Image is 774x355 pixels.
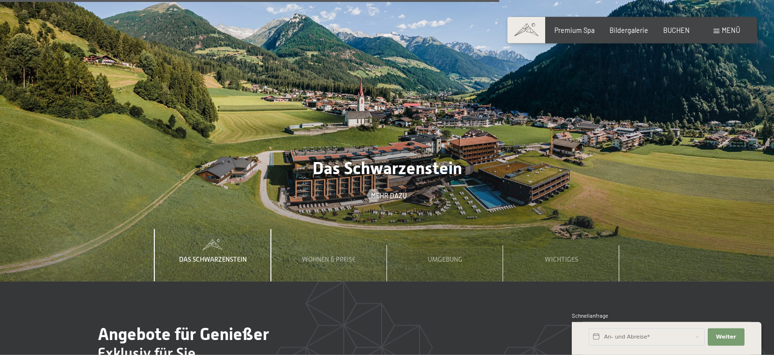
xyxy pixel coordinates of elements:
[179,255,247,263] span: Das Schwarzenstein
[545,255,578,263] span: Wichtiges
[610,26,648,34] a: Bildergalerie
[428,255,462,263] span: Umgebung
[371,191,407,201] span: Mehr dazu
[302,255,356,263] span: Wohnen & Preise
[98,324,269,344] span: Angebote für Genießer
[722,26,740,34] span: Menü
[716,333,736,341] span: Weiter
[313,158,462,178] span: Das Schwarzenstein
[367,191,407,201] a: Mehr dazu
[554,26,595,34] a: Premium Spa
[708,328,744,346] button: Weiter
[663,26,690,34] a: BUCHEN
[572,312,608,319] span: Schnellanfrage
